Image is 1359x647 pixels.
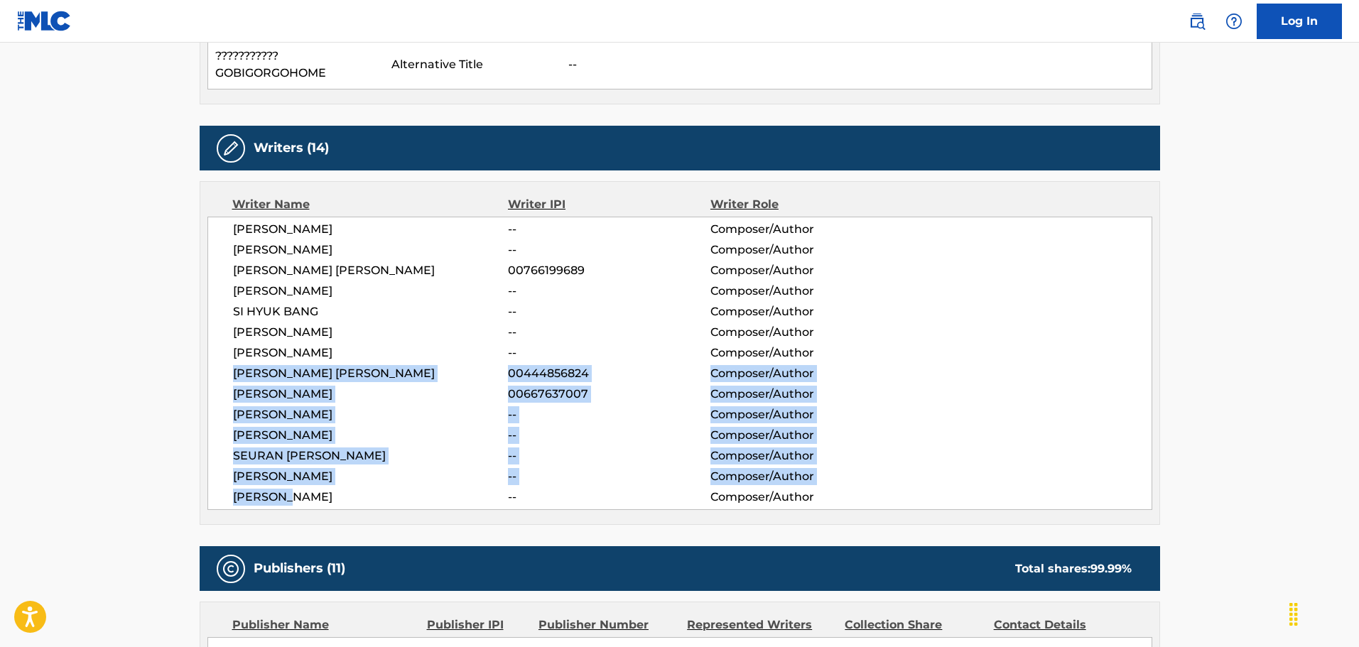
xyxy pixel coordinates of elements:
[1220,7,1248,36] div: Help
[232,616,416,634] div: Publisher Name
[222,140,239,157] img: Writers
[1189,13,1206,30] img: search
[710,468,894,485] span: Composer/Author
[710,406,894,423] span: Composer/Author
[508,221,710,238] span: --
[508,344,710,361] span: --
[508,468,710,485] span: --
[508,406,710,423] span: --
[1257,4,1342,39] a: Log In
[384,40,561,89] td: Alternative Title
[233,365,509,382] span: [PERSON_NAME] [PERSON_NAME]
[233,283,509,300] span: [PERSON_NAME]
[233,324,509,341] span: [PERSON_NAME]
[1288,579,1359,647] iframe: Chat Widget
[710,365,894,382] span: Composer/Author
[233,447,509,464] span: SEURAN [PERSON_NAME]
[233,406,509,423] span: [PERSON_NAME]
[508,196,710,213] div: Writer IPI
[1225,13,1242,30] img: help
[1282,593,1305,636] div: Drag
[687,616,834,634] div: Represented Writers
[710,344,894,361] span: Composer/Author
[710,324,894,341] span: Composer/Author
[710,447,894,464] span: Composer/Author
[710,427,894,444] span: Composer/Author
[207,40,384,89] td: ??????????? GOBIGORGOHOME
[232,196,509,213] div: Writer Name
[508,427,710,444] span: --
[1015,560,1132,577] div: Total shares:
[17,11,72,31] img: MLC Logo
[233,427,509,444] span: [PERSON_NAME]
[1090,562,1132,575] span: 99.99 %
[233,468,509,485] span: [PERSON_NAME]
[710,489,894,506] span: Composer/Author
[254,560,345,577] h5: Publishers (11)
[508,303,710,320] span: --
[508,283,710,300] span: --
[508,241,710,259] span: --
[994,616,1132,634] div: Contact Details
[710,221,894,238] span: Composer/Author
[233,241,509,259] span: [PERSON_NAME]
[508,386,710,403] span: 00667637007
[845,616,982,634] div: Collection Share
[233,386,509,403] span: [PERSON_NAME]
[710,241,894,259] span: Composer/Author
[710,386,894,403] span: Composer/Author
[254,140,329,156] h5: Writers (14)
[233,262,509,279] span: [PERSON_NAME] [PERSON_NAME]
[233,489,509,506] span: [PERSON_NAME]
[538,616,676,634] div: Publisher Number
[561,40,1152,89] td: --
[508,262,710,279] span: 00766199689
[233,344,509,361] span: [PERSON_NAME]
[233,303,509,320] span: SI HYUK BANG
[233,221,509,238] span: [PERSON_NAME]
[710,262,894,279] span: Composer/Author
[710,283,894,300] span: Composer/Author
[222,560,239,577] img: Publishers
[710,303,894,320] span: Composer/Author
[508,447,710,464] span: --
[427,616,528,634] div: Publisher IPI
[710,196,894,213] div: Writer Role
[1183,7,1211,36] a: Public Search
[508,324,710,341] span: --
[508,489,710,506] span: --
[508,365,710,382] span: 00444856824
